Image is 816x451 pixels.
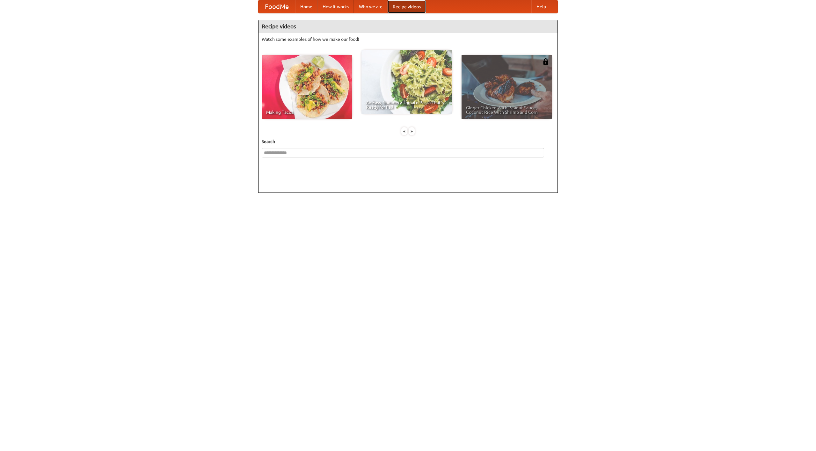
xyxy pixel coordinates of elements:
a: Recipe videos [388,0,426,13]
span: An Easy, Summery Tomato Pasta That's Ready for Fall [366,100,448,109]
a: FoodMe [259,0,295,13]
span: Making Tacos [266,110,348,114]
a: Home [295,0,317,13]
div: « [401,127,407,135]
h5: Search [262,138,554,145]
a: Who we are [354,0,388,13]
a: Making Tacos [262,55,352,119]
img: 483408.png [543,58,549,65]
h4: Recipe videos [259,20,557,33]
a: How it works [317,0,354,13]
p: Watch some examples of how we make our food! [262,36,554,42]
a: Help [531,0,551,13]
a: An Easy, Summery Tomato Pasta That's Ready for Fall [361,50,452,114]
div: » [409,127,415,135]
